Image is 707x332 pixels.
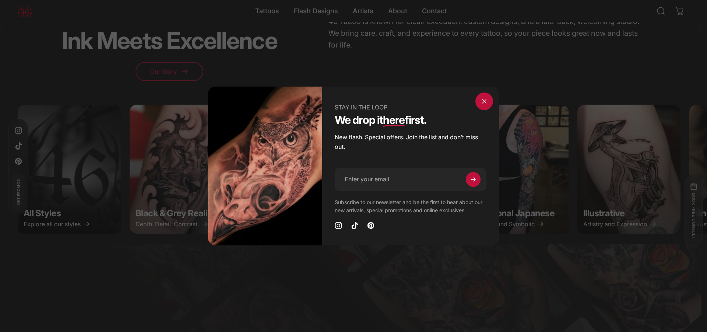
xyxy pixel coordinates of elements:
img: black and grey realism tattoo of an owl and skull done at 46 tattoo toronto [208,87,322,246]
p: Subscribe to our newsletter and be the first to hear about our new arrivals, special promotions a... [335,198,486,215]
button: Subscribe [466,172,481,187]
p: New flash. Special offers. Join the list and don’t miss out. [335,133,486,151]
button: Close [475,92,493,110]
h1: We drop it first. [335,114,486,125]
p: STAY IN THE LOOP [335,103,486,112]
em: here [383,114,405,125]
